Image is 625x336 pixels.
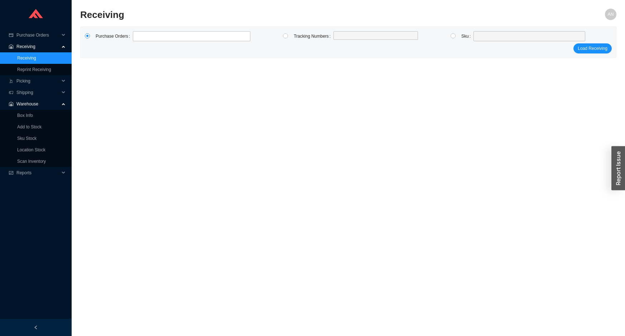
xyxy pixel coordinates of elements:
[17,56,36,61] a: Receiving
[17,67,51,72] a: Reprint Receiving
[16,87,59,98] span: Shipping
[9,33,14,37] span: credit-card
[578,45,607,52] span: Load Receiving
[16,167,59,179] span: Reports
[16,75,59,87] span: Picking
[16,29,59,41] span: Purchase Orders
[16,41,59,52] span: Receiving
[17,159,46,164] a: Scan Inventory
[573,43,612,53] button: Load Receiving
[16,98,59,110] span: Warehouse
[294,31,333,41] label: Tracking Numbers
[461,31,473,41] label: Sku
[96,31,133,41] label: Purchase Orders
[17,147,45,152] a: Location Stock
[80,9,482,21] h2: Receiving
[17,113,33,118] a: Box Info
[608,9,614,20] span: AN
[34,325,38,330] span: left
[9,171,14,175] span: fund
[17,124,42,129] a: Add to Stock
[17,136,37,141] a: Sku Stock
